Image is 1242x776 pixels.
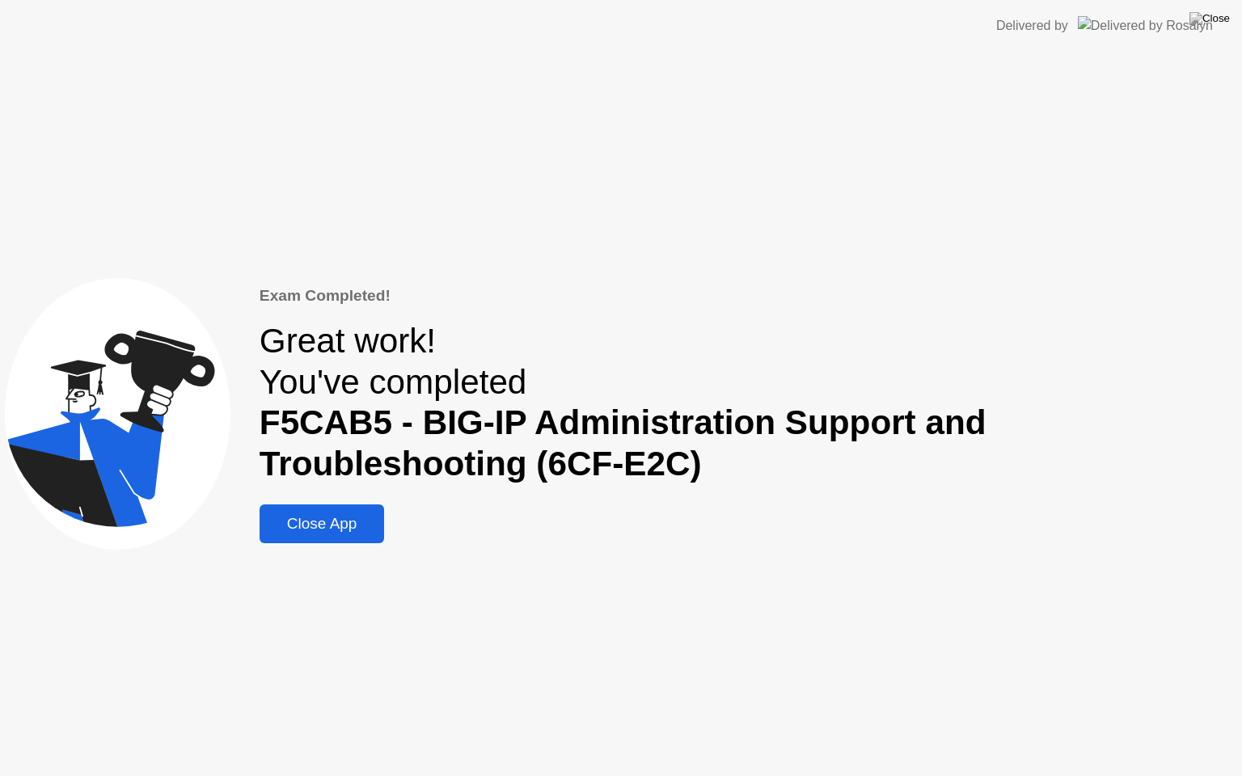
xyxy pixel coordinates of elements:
b: F5CAB5 - BIG-IP Administration Support and Troubleshooting (6CF-E2C) [260,403,986,483]
div: Delivered by [996,16,1068,36]
div: Exam Completed! [260,285,1237,308]
img: Delivered by Rosalyn [1078,16,1213,35]
button: Close App [260,504,385,543]
div: Close App [264,515,380,533]
div: Great work! You've completed [260,321,1237,485]
img: Close [1189,12,1230,25]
